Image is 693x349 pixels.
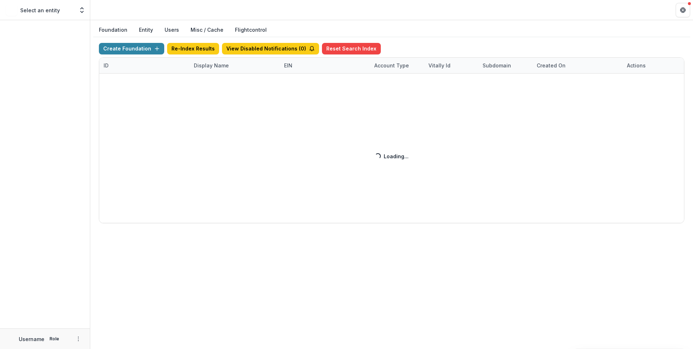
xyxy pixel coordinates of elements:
p: Role [47,336,61,342]
button: Entity [133,23,159,37]
button: Misc / Cache [185,23,229,37]
p: Username [19,335,44,343]
button: Get Help [676,3,690,17]
button: Open entity switcher [77,3,87,17]
button: Users [159,23,185,37]
p: Select an entity [20,6,60,14]
a: Flightcontrol [235,26,267,34]
button: More [74,335,83,343]
button: Foundation [93,23,133,37]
